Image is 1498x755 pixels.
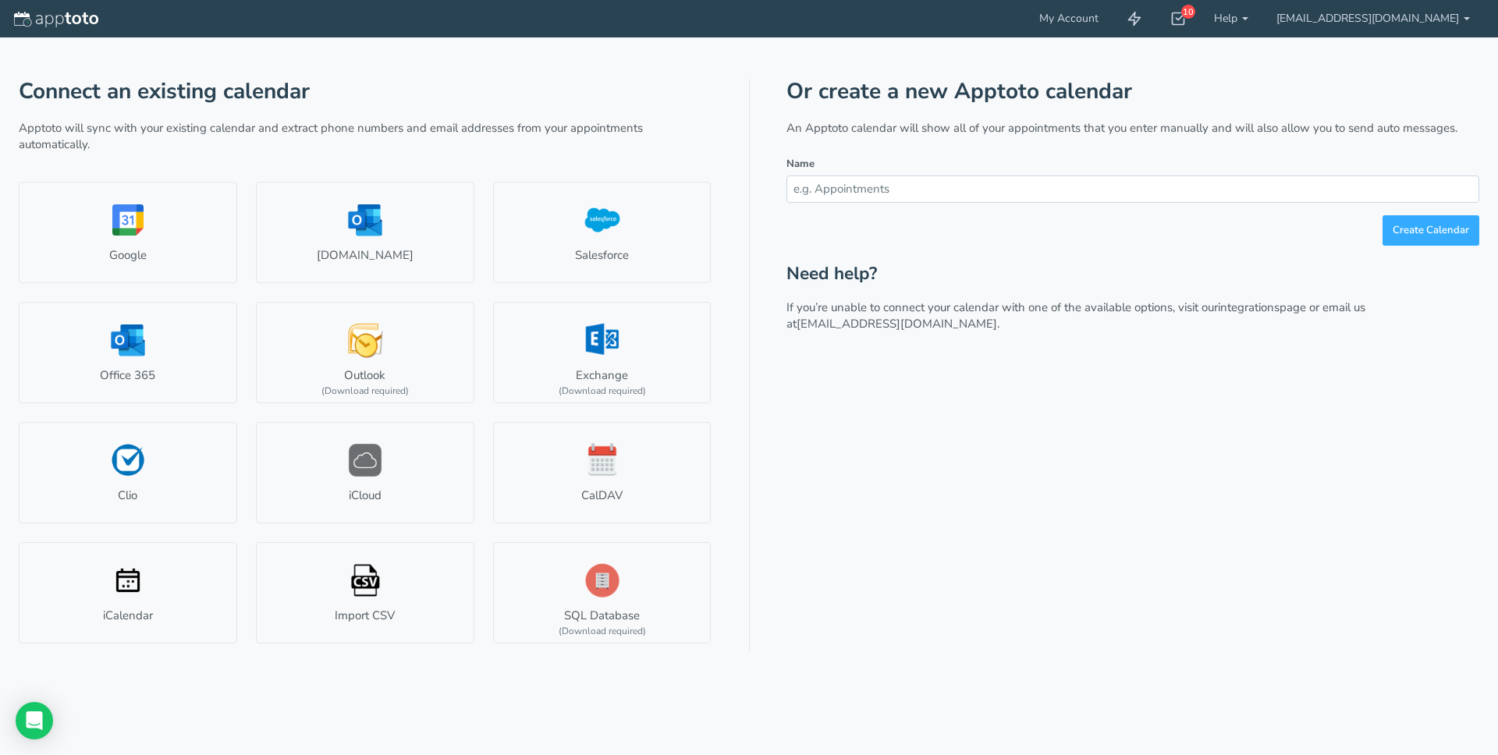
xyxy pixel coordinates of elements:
a: Import CSV [256,542,474,643]
h1: Or create a new Apptoto calendar [786,80,1479,104]
a: iCloud [256,422,474,523]
p: An Apptoto calendar will show all of your appointments that you enter manually and will also allo... [786,120,1479,136]
a: [DOMAIN_NAME] [256,182,474,283]
div: 10 [1181,5,1195,19]
a: Google [19,182,237,283]
button: Create Calendar [1383,215,1479,246]
a: iCalendar [19,542,237,643]
div: (Download required) [321,385,409,398]
p: If you’re unable to connect your calendar with one of the available options, visit our page or em... [786,300,1479,333]
a: Outlook [256,302,474,403]
a: Clio [19,422,237,523]
h2: Need help? [786,264,1479,284]
h1: Connect an existing calendar [19,80,712,104]
div: Open Intercom Messenger [16,702,53,739]
a: CalDAV [493,422,712,523]
div: (Download required) [559,625,646,638]
a: Office 365 [19,302,237,403]
p: Apptoto will sync with your existing calendar and extract phone numbers and email addresses from ... [19,120,712,154]
img: logo-apptoto--white.svg [14,12,98,27]
a: [EMAIL_ADDRESS][DOMAIN_NAME]. [797,316,999,331]
a: SQL Database [493,542,712,643]
a: integrations [1218,300,1280,315]
a: Exchange [493,302,712,403]
input: e.g. Appointments [786,175,1479,203]
a: Salesforce [493,182,712,283]
div: (Download required) [559,385,646,398]
label: Name [786,157,815,172]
